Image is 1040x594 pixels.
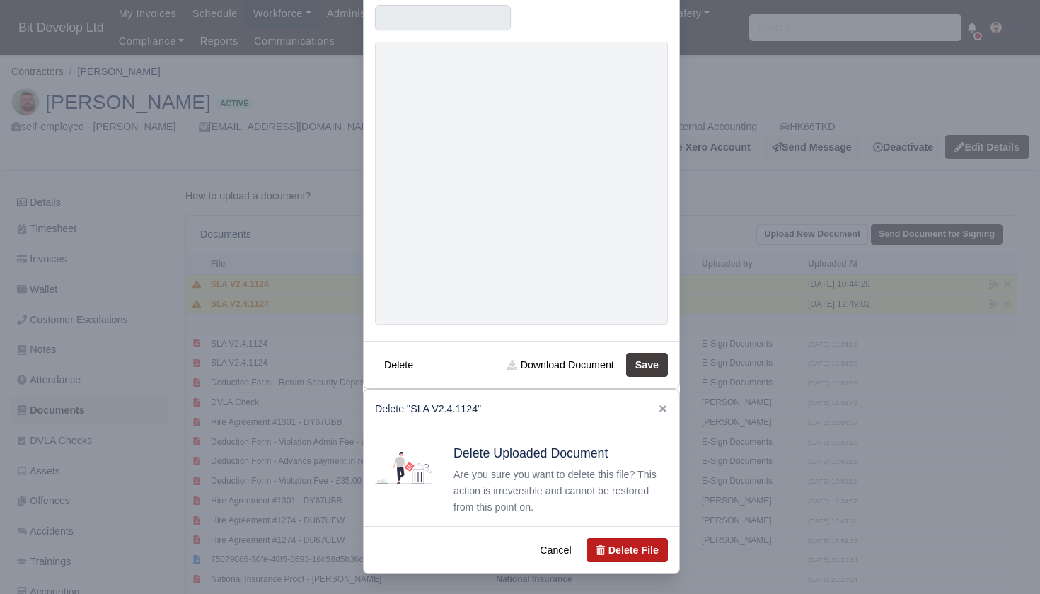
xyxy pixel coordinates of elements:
button: Delete [375,353,422,377]
button: Cancel [531,538,580,562]
div: Are you sure you want to delete this file? This action is irreversible and cannot be restored fro... [453,467,668,515]
h5: Delete Uploaded Document [453,446,668,461]
div: Delete "SLA V2.4.1124" [364,390,679,429]
iframe: Chat Widget [969,526,1040,594]
button: Save [626,353,668,377]
button: Delete File [587,538,668,562]
a: Download Document [498,353,623,377]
